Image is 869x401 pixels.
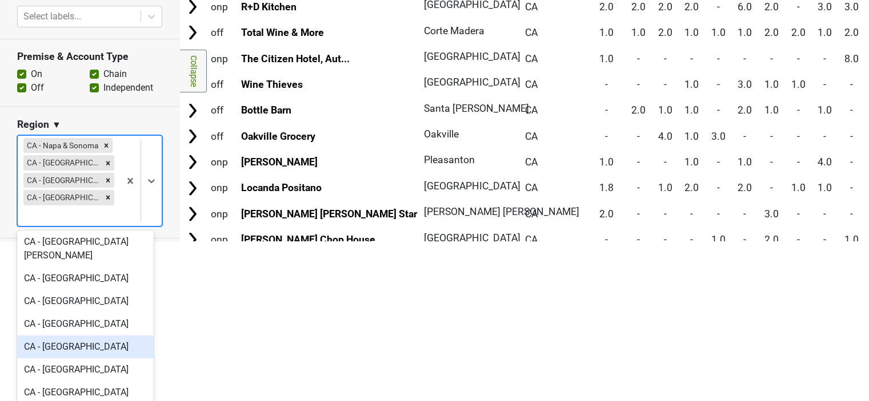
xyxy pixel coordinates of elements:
div: CA - [GEOGRAPHIC_DATA] & the [GEOGRAPHIC_DATA] [23,155,102,170]
span: - [717,104,720,116]
td: onp [208,46,238,71]
td: onp [208,201,238,226]
span: 3.0 [711,131,726,142]
span: 1.0 [818,27,832,38]
span: 1.0 [684,79,699,90]
span: - [637,156,640,168]
span: 1.0 [711,27,726,38]
a: Wine Thieves [241,79,303,90]
span: [GEOGRAPHIC_DATA] [424,232,520,244]
span: CA [525,156,538,168]
span: 2.0 [631,1,646,13]
td: onp [208,150,238,175]
h3: Region [17,119,49,131]
span: 1.0 [684,131,699,142]
span: - [796,156,799,168]
a: [PERSON_NAME] [241,156,318,168]
span: 2.0 [844,27,859,38]
span: 1.0 [791,79,805,90]
span: - [637,79,640,90]
span: - [637,131,640,142]
span: 2.0 [764,27,779,38]
span: CA [525,104,538,116]
span: 6.0 [738,1,752,13]
span: - [605,104,608,116]
span: - [823,234,826,245]
td: off [208,124,238,148]
span: - [690,208,693,220]
span: 1.0 [818,104,832,116]
span: - [770,156,773,168]
span: 1.0 [738,27,752,38]
span: - [717,79,720,90]
span: - [605,234,608,245]
span: CA [525,79,538,90]
label: Chain [103,67,127,81]
span: 1.0 [818,182,832,193]
div: CA - [GEOGRAPHIC_DATA][PERSON_NAME] [17,230,154,267]
span: [GEOGRAPHIC_DATA] [424,76,520,88]
div: CA - [GEOGRAPHIC_DATA] [23,173,102,188]
span: 2.0 [791,27,805,38]
span: 1.0 [844,234,859,245]
span: - [796,104,799,116]
div: CA - [GEOGRAPHIC_DATA] [17,267,154,290]
span: CA [525,1,538,13]
td: onp [208,228,238,252]
span: 1.0 [764,79,779,90]
span: 3.0 [844,1,859,13]
a: The Citizen Hotel, Aut... [241,53,350,64]
span: - [637,182,640,193]
span: - [717,53,720,64]
span: CA [525,182,538,193]
span: 1.0 [684,104,699,116]
span: 1.0 [791,182,805,193]
span: - [823,79,826,90]
span: [PERSON_NAME] [PERSON_NAME] [424,206,579,217]
span: - [717,1,720,13]
span: 1.0 [684,27,699,38]
span: - [663,234,666,245]
img: Arrow right [184,180,201,197]
img: Arrow right [184,231,201,248]
span: ▼ [52,118,61,132]
span: - [770,131,773,142]
div: CA - [GEOGRAPHIC_DATA] [17,313,154,335]
span: 1.0 [711,234,726,245]
span: 3.0 [818,1,832,13]
span: 1.0 [764,104,779,116]
span: 8.0 [844,53,859,64]
h3: Premise & Account Type [17,51,162,63]
a: Collapse [180,50,207,92]
label: Off [31,81,44,95]
span: 2.0 [738,182,752,193]
a: Locanda Positano [241,182,322,193]
span: 1.0 [599,156,614,168]
img: Arrow right [184,205,201,222]
span: - [796,208,799,220]
span: 1.0 [658,182,672,193]
span: 2.0 [631,104,646,116]
span: 2.0 [764,1,779,13]
span: 1.0 [599,53,614,64]
span: - [637,208,640,220]
div: Remove CA - Sacramento Area [102,190,114,205]
span: - [850,79,853,90]
span: - [663,156,666,168]
span: 1.0 [599,27,614,38]
span: - [770,53,773,64]
span: - [663,208,666,220]
td: off [208,98,238,123]
span: Santa [PERSON_NAME] [424,103,529,114]
span: - [850,131,853,142]
span: - [850,182,853,193]
span: - [637,53,640,64]
span: 2.0 [658,27,672,38]
span: - [743,234,746,245]
img: Arrow right [184,153,201,171]
span: CA [525,131,538,142]
span: 2.0 [764,234,779,245]
span: Oakville [424,128,459,140]
label: On [31,67,42,81]
span: CA [525,208,538,220]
